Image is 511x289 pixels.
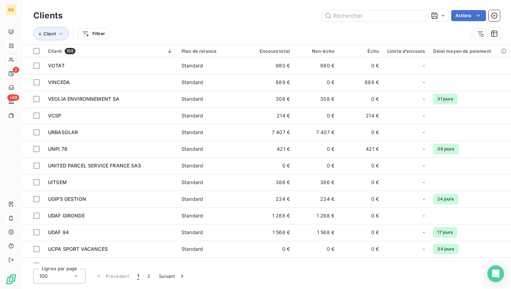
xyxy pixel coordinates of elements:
[339,257,383,274] td: 0 €
[48,129,78,135] span: URBASOLAR
[43,31,56,36] span: Client
[181,62,203,69] div: Standard
[423,146,425,152] span: -
[339,224,383,241] td: 0 €
[433,194,458,204] span: 24 jours
[181,179,203,186] div: Standard
[294,91,339,107] td: 308 €
[339,191,383,207] td: 0 €
[294,157,339,174] td: 0 €
[48,63,65,68] span: VOTAT
[250,107,294,124] td: 214 €
[181,146,203,152] div: Standard
[294,141,339,157] td: 0 €
[339,74,383,91] td: 889 €
[294,224,339,241] td: 1 568 €
[181,96,203,102] div: Standard
[339,91,383,107] td: 0 €
[294,57,339,74] td: 980 €
[250,124,294,141] td: 7 407 €
[137,273,139,280] span: 1
[250,241,294,257] td: 0 €
[433,244,458,254] span: 34 jours
[250,57,294,74] td: 980 €
[181,246,203,253] div: Standard
[48,246,108,252] span: UCPA SPORT VACANCES
[423,162,425,169] span: -
[298,48,334,54] div: Non-échu
[78,28,109,39] button: Filtrer
[343,48,379,54] div: Échu
[250,207,294,224] td: 1 268 €
[423,262,425,269] span: -
[7,94,19,101] span: +99
[339,207,383,224] td: 0 €
[250,224,294,241] td: 1 568 €
[48,163,141,168] span: UNITED PARCEL SERVICE FRANCE SAS
[181,129,203,136] div: Standard
[13,67,19,73] span: 2
[33,27,69,40] button: Client
[339,157,383,174] td: 0 €
[423,79,425,86] span: -
[155,269,190,283] button: Suivant
[250,91,294,107] td: 308 €
[181,229,203,236] div: Standard
[48,179,67,185] span: UITSEM
[250,174,294,191] td: 386 €
[48,263,92,269] span: TUBESCA COMABI
[294,124,339,141] td: 7 407 €
[433,48,508,54] div: Délai moyen de paiement
[294,191,339,207] td: 234 €
[6,274,17,285] img: Logo LeanPay
[48,79,70,85] span: VINCEDA
[181,262,203,269] div: Standard
[423,229,425,236] span: -
[339,124,383,141] td: 0 €
[250,157,294,174] td: 0 €
[48,48,62,54] span: Client
[6,96,16,107] a: +99
[250,191,294,207] td: 234 €
[423,112,425,119] span: -
[294,257,339,274] td: 1 381 €
[433,227,457,238] span: 17 jours
[387,48,425,54] div: Limite d’encours
[6,68,16,79] a: 2
[39,273,48,280] span: 100
[294,74,339,91] td: 0 €
[423,179,425,186] span: -
[433,94,457,104] span: 31 jours
[91,269,133,283] button: Précédent
[339,57,383,74] td: 0 €
[339,174,383,191] td: 0 €
[451,10,486,21] button: Actions
[339,141,383,157] td: 421 €
[181,162,203,169] div: Standard
[181,48,245,54] div: Plan de relance
[322,10,426,21] input: Rechercher
[433,144,458,154] span: 39 jours
[339,107,383,124] td: 214 €
[133,269,143,283] button: 1
[48,196,86,202] span: UGIPS GESTION
[254,48,290,54] div: Encours total
[48,146,67,152] span: UNPI 76
[48,113,62,118] span: VCSP
[423,196,425,203] span: -
[339,241,383,257] td: 0 €
[33,9,63,22] h3: Clients
[181,212,203,219] div: Standard
[294,207,339,224] td: 1 268 €
[250,74,294,91] td: 889 €
[423,246,425,253] span: -
[294,107,339,124] td: 0 €
[250,257,294,274] td: 1 381 €
[143,269,154,283] button: 2
[48,213,85,218] span: UDAF GIRONDE
[65,48,75,54] span: 168
[48,96,119,102] span: VEOLIA ENVIRONNEMENT SA
[181,112,203,119] div: Standard
[294,241,339,257] td: 0 €
[423,96,425,102] span: -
